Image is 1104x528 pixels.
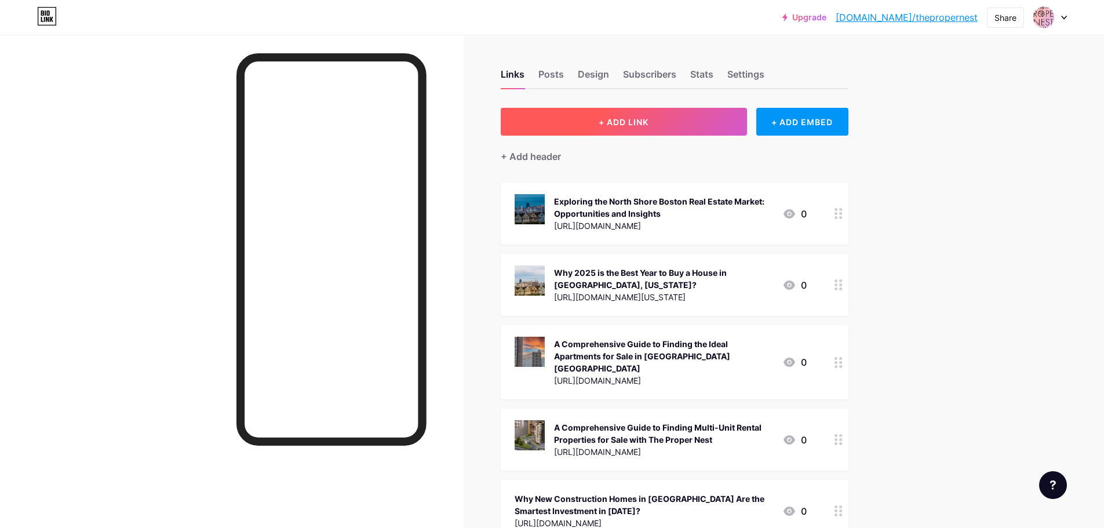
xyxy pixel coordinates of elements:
[782,504,807,518] div: 0
[515,194,545,224] img: Exploring the North Shore Boston Real Estate Market: Opportunities and Insights
[782,13,826,22] a: Upgrade
[538,67,564,88] div: Posts
[1033,6,1055,28] img: thepropernest
[501,150,561,163] div: + Add header
[599,117,648,127] span: + ADD LINK
[782,355,807,369] div: 0
[515,337,545,367] img: A Comprehensive Guide to Finding the Ideal Apartments for Sale in Boston MA
[554,267,773,291] div: Why 2025 is the Best Year to Buy a House in [GEOGRAPHIC_DATA], [US_STATE]?
[554,291,773,303] div: [URL][DOMAIN_NAME][US_STATE]
[554,374,773,387] div: [URL][DOMAIN_NAME]
[554,446,773,458] div: [URL][DOMAIN_NAME]
[578,67,609,88] div: Design
[554,421,773,446] div: A Comprehensive Guide to Finding Multi-Unit Rental Properties for Sale with The Proper Nest
[554,220,773,232] div: [URL][DOMAIN_NAME]
[782,433,807,447] div: 0
[623,67,676,88] div: Subscribers
[782,207,807,221] div: 0
[994,12,1016,24] div: Share
[727,67,764,88] div: Settings
[756,108,848,136] div: + ADD EMBED
[515,420,545,450] img: A Comprehensive Guide to Finding Multi-Unit Rental Properties for Sale with The Proper Nest
[501,108,747,136] button: + ADD LINK
[690,67,713,88] div: Stats
[782,278,807,292] div: 0
[515,493,773,517] div: Why New Construction Homes in [GEOGRAPHIC_DATA] Are the Smartest Investment in [DATE]?
[554,338,773,374] div: A Comprehensive Guide to Finding the Ideal Apartments for Sale in [GEOGRAPHIC_DATA] [GEOGRAPHIC_D...
[554,195,773,220] div: Exploring the North Shore Boston Real Estate Market: Opportunities and Insights
[515,265,545,296] img: Why 2025 is the Best Year to Buy a House in Boston, Massachusetts?
[836,10,978,24] a: [DOMAIN_NAME]/thepropernest
[501,67,524,88] div: Links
